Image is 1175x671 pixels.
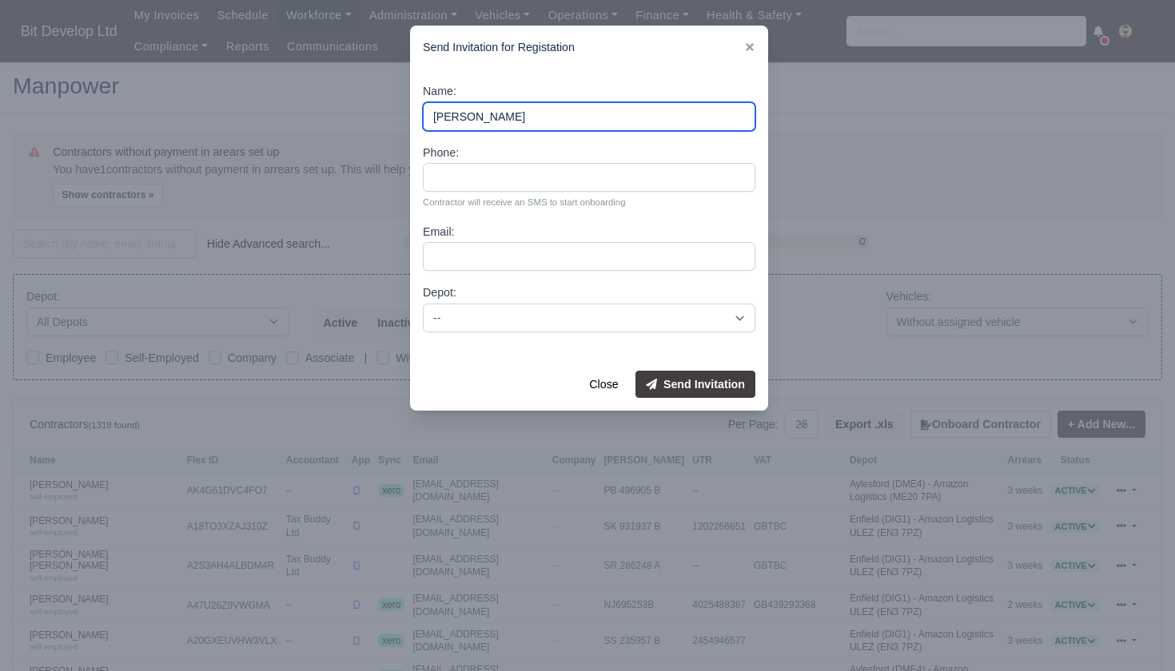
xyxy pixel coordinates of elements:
div: Send Invitation for Registation [410,26,768,69]
label: Phone: [423,144,459,162]
iframe: Chat Widget [1095,594,1175,671]
label: Email: [423,223,455,241]
label: Depot: [423,284,456,302]
button: Close [579,371,628,398]
button: Send Invitation [635,371,755,398]
label: Name: [423,82,456,101]
small: Contractor will receive an SMS to start onboarding [423,195,755,209]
